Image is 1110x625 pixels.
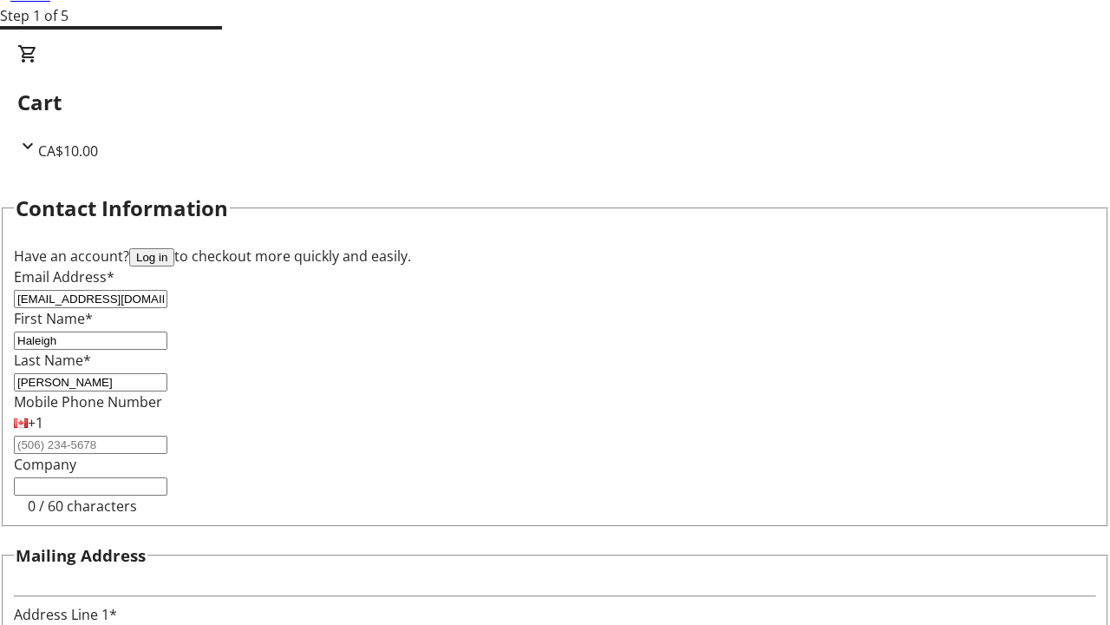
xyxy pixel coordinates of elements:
[14,267,114,286] label: Email Address*
[16,193,228,224] h2: Contact Information
[16,543,146,568] h3: Mailing Address
[17,43,1093,161] div: CartCA$10.00
[14,392,162,411] label: Mobile Phone Number
[28,497,137,516] tr-character-limit: 0 / 60 characters
[14,605,117,624] label: Address Line 1*
[14,351,91,370] label: Last Name*
[17,87,1093,118] h2: Cart
[14,455,76,474] label: Company
[38,141,98,161] span: CA$10.00
[14,309,93,328] label: First Name*
[129,248,174,266] button: Log in
[14,436,167,454] input: (506) 234-5678
[14,246,1096,266] div: Have an account? to checkout more quickly and easily.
